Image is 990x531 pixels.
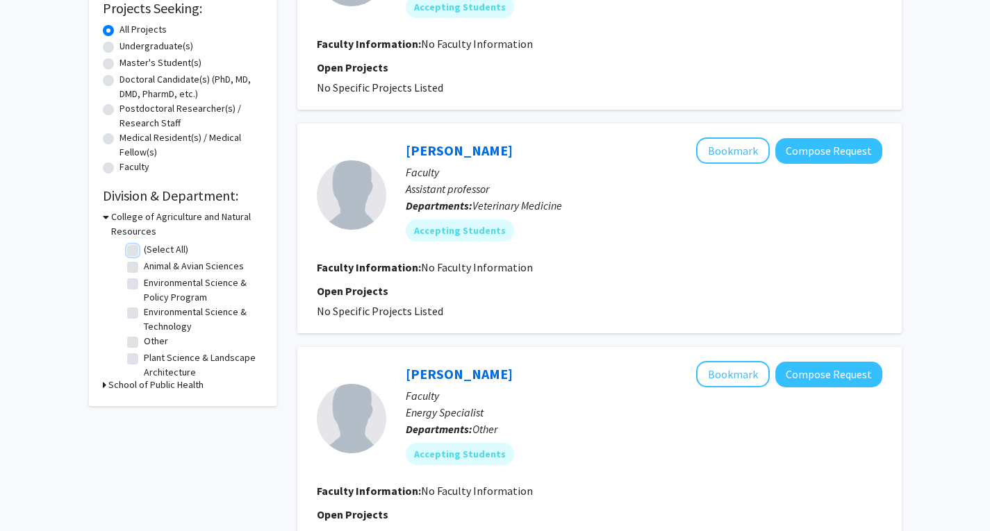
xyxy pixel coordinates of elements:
[119,130,263,160] label: Medical Resident(s) / Medical Fellow(s)
[406,443,514,465] mat-chip: Accepting Students
[119,72,263,101] label: Doctoral Candidate(s) (PhD, MD, DMD, PharmD, etc.)
[111,210,263,239] h3: College of Agriculture and Natural Resources
[406,404,882,421] p: Energy Specialist
[144,305,259,334] label: Environmental Science & Technology
[103,187,263,204] h2: Division & Department:
[421,37,533,51] span: No Faculty Information
[421,260,533,274] span: No Faculty Information
[144,259,244,273] label: Animal & Avian Sciences
[421,484,533,498] span: No Faculty Information
[696,361,770,387] button: Add Drew Schiavone to Bookmarks
[406,219,514,242] mat-chip: Accepting Students
[119,22,167,37] label: All Projects
[144,276,259,305] label: Environmental Science & Policy Program
[10,469,59,521] iframe: Chat
[406,422,472,436] b: Departments:
[696,137,770,164] button: Add Mostafa Ghanem to Bookmarks
[119,160,149,174] label: Faculty
[317,37,421,51] b: Faculty Information:
[144,351,259,380] label: Plant Science & Landscape Architecture
[472,422,497,436] span: Other
[144,242,188,257] label: (Select All)
[317,59,882,76] p: Open Projects
[317,506,882,523] p: Open Projects
[317,304,443,318] span: No Specific Projects Listed
[406,164,882,180] p: Faculty
[317,81,443,94] span: No Specific Projects Listed
[119,56,201,70] label: Master's Student(s)
[119,101,263,130] label: Postdoctoral Researcher(s) / Research Staff
[406,180,882,197] p: Assistant professor
[406,142,513,159] a: [PERSON_NAME]
[317,260,421,274] b: Faculty Information:
[317,283,882,299] p: Open Projects
[144,334,168,348] label: Other
[406,365,513,382] a: [PERSON_NAME]
[406,199,472,212] b: Departments:
[108,378,204,392] h3: School of Public Health
[406,387,882,404] p: Faculty
[472,199,562,212] span: Veterinary Medicine
[119,39,193,53] label: Undergraduate(s)
[775,138,882,164] button: Compose Request to Mostafa Ghanem
[775,362,882,387] button: Compose Request to Drew Schiavone
[317,484,421,498] b: Faculty Information:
